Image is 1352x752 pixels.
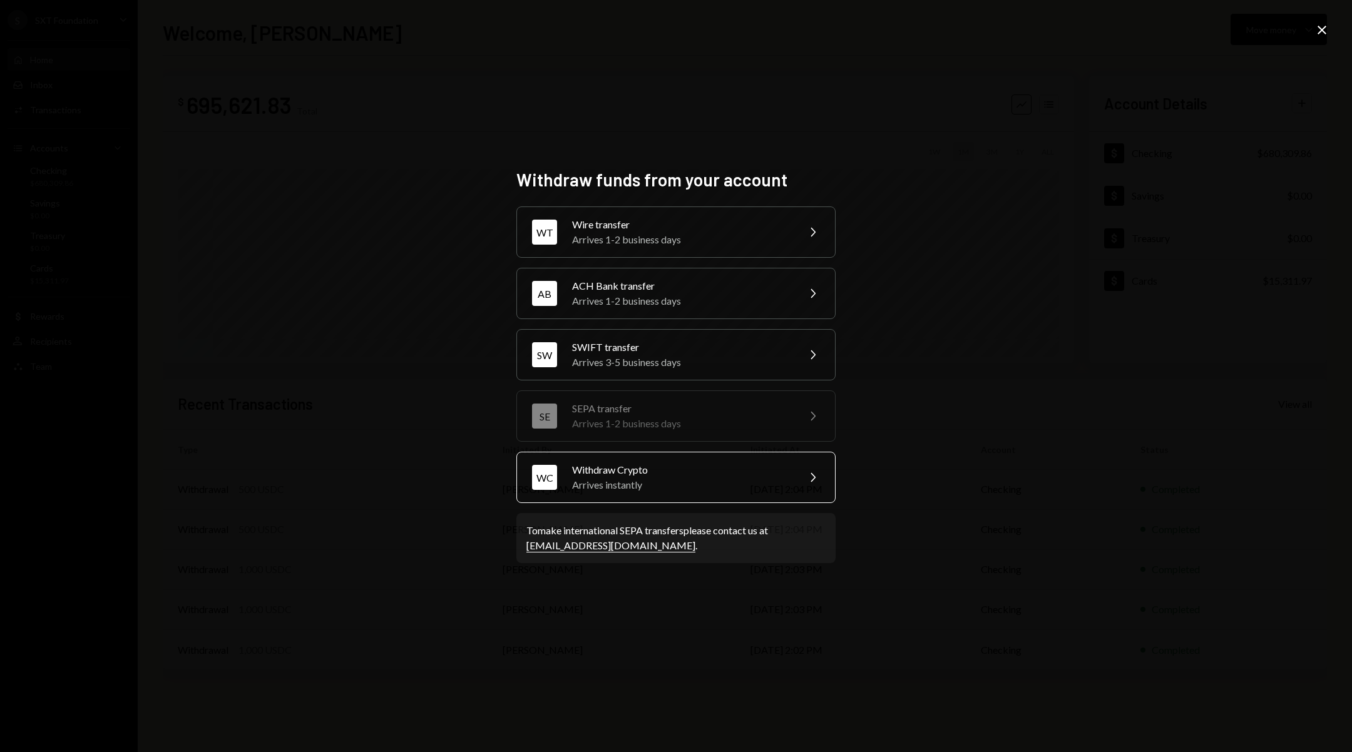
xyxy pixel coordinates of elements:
div: Arrives instantly [572,477,790,492]
div: Wire transfer [572,217,790,232]
h2: Withdraw funds from your account [516,168,836,192]
div: To make international SEPA transfers please contact us at . [526,523,826,553]
button: WCWithdraw CryptoArrives instantly [516,452,836,503]
div: WT [532,220,557,245]
div: AB [532,281,557,306]
div: Withdraw Crypto [572,462,790,477]
div: ACH Bank transfer [572,278,790,293]
button: SESEPA transferArrives 1-2 business days [516,390,836,442]
div: Arrives 1-2 business days [572,416,790,431]
div: Arrives 1-2 business days [572,232,790,247]
div: SEPA transfer [572,401,790,416]
div: SWIFT transfer [572,340,790,355]
div: SW [532,342,557,367]
button: WTWire transferArrives 1-2 business days [516,206,836,258]
div: Arrives 3-5 business days [572,355,790,370]
button: ABACH Bank transferArrives 1-2 business days [516,268,836,319]
div: Arrives 1-2 business days [572,293,790,308]
a: [EMAIL_ADDRESS][DOMAIN_NAME] [526,539,695,552]
button: SWSWIFT transferArrives 3-5 business days [516,329,836,380]
div: SE [532,404,557,429]
div: WC [532,465,557,490]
